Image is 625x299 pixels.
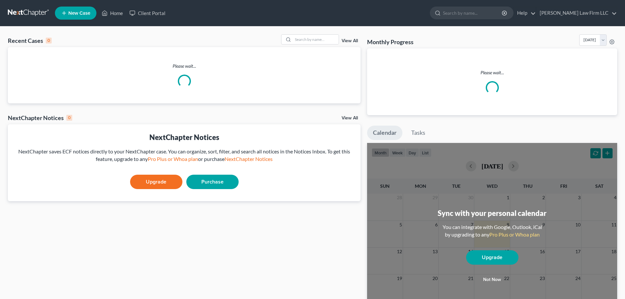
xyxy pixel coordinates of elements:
a: Help [514,7,536,19]
div: 0 [66,115,72,121]
div: 0 [46,38,52,44]
div: NextChapter Notices [13,132,355,142]
a: Client Portal [126,7,169,19]
a: NextChapter Notices [225,156,273,162]
div: Recent Cases [8,37,52,44]
a: Calendar [367,126,402,140]
input: Search by name... [443,7,503,19]
a: Pro Plus or Whoa plan [489,231,540,237]
span: New Case [68,11,90,16]
div: You can integrate with Google, Outlook, iCal by upgrading to any [440,223,545,238]
div: NextChapter saves ECF notices directly to your NextChapter case. You can organize, sort, filter, ... [13,148,355,163]
p: Please wait... [8,63,361,69]
a: Tasks [405,126,431,140]
a: Upgrade [466,250,518,265]
div: Sync with your personal calendar [438,208,547,218]
a: Home [98,7,126,19]
p: Please wait... [372,69,612,76]
input: Search by name... [293,35,339,44]
a: [PERSON_NAME] Law Firm LLC [536,7,617,19]
a: View All [342,116,358,120]
a: Pro Plus or Whoa plan [148,156,198,162]
div: NextChapter Notices [8,114,72,122]
a: Upgrade [130,175,182,189]
a: View All [342,39,358,43]
h3: Monthly Progress [367,38,414,46]
a: Purchase [186,175,239,189]
button: Not now [466,273,518,286]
